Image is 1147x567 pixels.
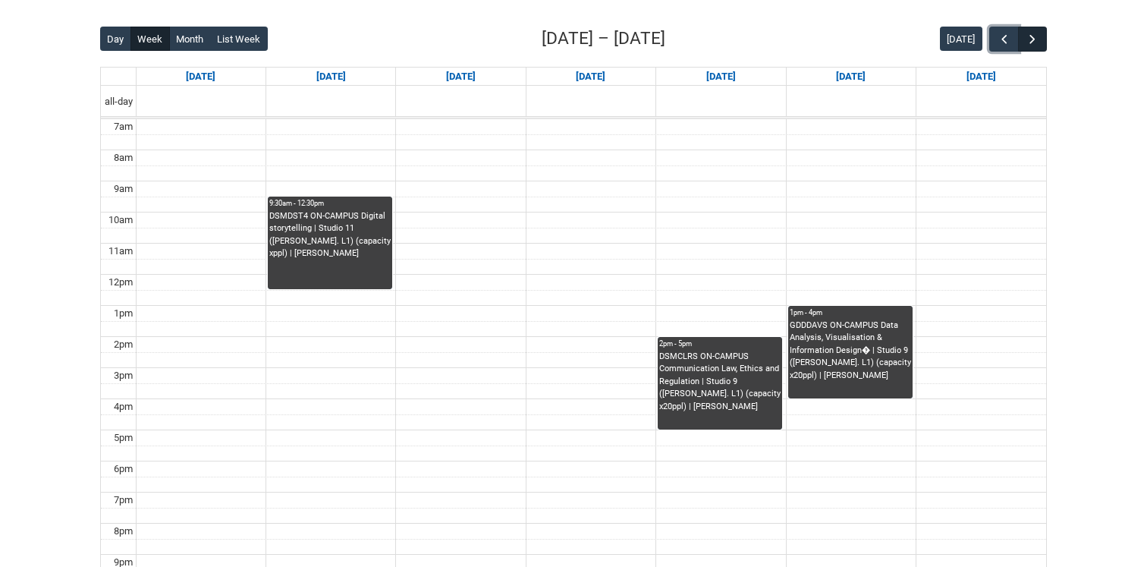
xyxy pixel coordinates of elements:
button: [DATE] [940,27,982,51]
a: Go to September 19, 2025 [833,68,869,86]
button: Day [100,27,131,51]
div: 10am [105,213,136,228]
div: 8am [111,150,136,165]
div: DSMDST4 ON-CAMPUS Digital storytelling | Studio 11 ([PERSON_NAME]. L1) (capacity xppl) | [PERSON_... [269,210,391,260]
div: 9:30am - 12:30pm [269,198,391,209]
a: Go to September 15, 2025 [313,68,349,86]
span: all-day [102,94,136,109]
button: Next Week [1018,27,1047,52]
div: 9am [111,181,136,197]
a: Go to September 16, 2025 [443,68,479,86]
h2: [DATE] – [DATE] [542,26,665,52]
div: 5pm [111,430,136,446]
div: 6pm [111,461,136,477]
div: 3pm [111,368,136,383]
a: Go to September 17, 2025 [573,68,608,86]
div: 12pm [105,275,136,290]
button: Week [130,27,170,51]
button: Month [169,27,211,51]
button: List Week [210,27,268,51]
div: 1pm [111,306,136,321]
div: 11am [105,244,136,259]
a: Go to September 20, 2025 [963,68,999,86]
button: Previous Week [989,27,1018,52]
a: Go to September 14, 2025 [183,68,218,86]
div: 7am [111,119,136,134]
div: 2pm [111,337,136,352]
div: 8pm [111,524,136,539]
div: 2pm - 5pm [659,339,781,349]
div: DSMCLRS ON-CAMPUS Communication Law, Ethics and Regulation | Studio 9 ([PERSON_NAME]. L1) (capaci... [659,351,781,414]
div: GDDDAVS ON-CAMPUS Data Analysis, Visualisation & Information Design� | Studio 9 ([PERSON_NAME]. L... [790,320,911,383]
div: 1pm - 4pm [790,307,911,318]
div: 7pm [111,493,136,508]
a: Go to September 18, 2025 [703,68,739,86]
div: 4pm [111,399,136,414]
